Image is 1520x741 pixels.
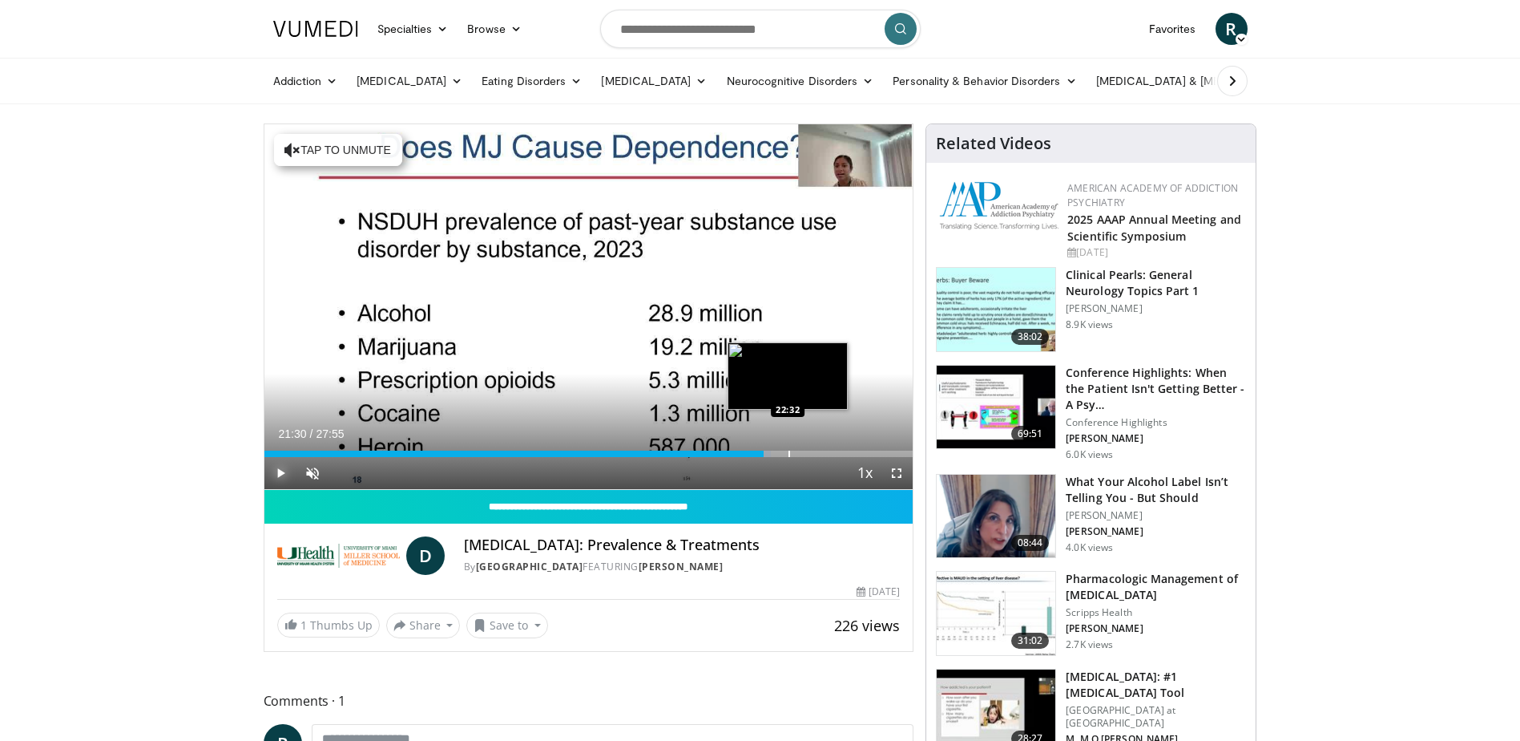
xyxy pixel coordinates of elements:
[1066,448,1113,461] p: 6.0K views
[1011,426,1050,442] span: 69:51
[472,65,591,97] a: Eating Disorders
[937,366,1055,449] img: 4362ec9e-0993-4580-bfd4-8e18d57e1d49.150x105_q85_crop-smart_upscale.jpg
[1066,669,1246,701] h3: [MEDICAL_DATA]: #1 [MEDICAL_DATA] Tool
[264,690,914,711] span: Comments 1
[277,613,380,638] a: 1 Thumbs Up
[1011,329,1050,345] span: 38:02
[316,427,344,440] span: 27:55
[936,365,1246,461] a: 69:51 Conference Highlights: When the Patient Isn't Getting Better - A Psy… Conference Highlights...
[264,124,913,490] video-js: Video Player
[300,617,307,633] span: 1
[466,613,548,638] button: Save to
[1011,535,1050,551] span: 08:44
[939,181,1059,230] img: f7c290de-70ae-47e0-9ae1-04035161c232.png.150x105_q85_autocrop_double_scale_upscale_version-0.2.png
[728,342,848,410] img: image.jpeg
[1066,432,1246,445] p: [PERSON_NAME]
[1066,416,1246,429] p: Conference Highlights
[464,537,900,554] h4: [MEDICAL_DATA]: Prevalence & Treatments
[347,65,472,97] a: [MEDICAL_DATA]
[1066,525,1246,538] p: [PERSON_NAME]
[600,10,921,48] input: Search topics, interventions
[368,13,458,45] a: Specialties
[936,134,1051,153] h4: Related Videos
[717,65,884,97] a: Neurocognitive Disorders
[1066,267,1246,299] h3: Clinical Pearls: General Neurology Topics Part 1
[1067,245,1243,260] div: [DATE]
[406,537,445,575] a: D
[591,65,716,97] a: [MEDICAL_DATA]
[273,21,358,37] img: VuMedi Logo
[274,134,402,166] button: Tap to unmute
[1066,541,1113,554] p: 4.0K views
[1066,704,1246,730] p: [GEOGRAPHIC_DATA] at [GEOGRAPHIC_DATA]
[857,585,900,599] div: [DATE]
[1066,509,1246,522] p: [PERSON_NAME]
[834,616,900,635] span: 226 views
[386,613,461,638] button: Share
[264,65,348,97] a: Addiction
[936,267,1246,352] a: 38:02 Clinical Pearls: General Neurology Topics Part 1 [PERSON_NAME] 8.9K views
[458,13,531,45] a: Browse
[937,475,1055,558] img: 3c46fb29-c319-40f0-ac3f-21a5db39118c.png.150x105_q85_crop-smart_upscale.png
[1066,318,1113,331] p: 8.9K views
[1066,474,1246,506] h3: What Your Alcohol Label Isn’t Telling You - But Should
[849,457,881,489] button: Playback Rate
[1067,212,1241,244] a: 2025 AAAP Annual Meeting and Scientific Symposium
[279,427,307,440] span: 21:30
[264,451,913,457] div: Progress Bar
[937,572,1055,655] img: b20a009e-c028-45a8-b15f-eefb193e12bc.150x105_q85_crop-smart_upscale.jpg
[277,537,400,575] img: University of Miami
[264,457,296,489] button: Play
[1087,65,1316,97] a: [MEDICAL_DATA] & [MEDICAL_DATA]
[1066,302,1246,315] p: [PERSON_NAME]
[1066,571,1246,603] h3: Pharmacologic Management of [MEDICAL_DATA]
[937,268,1055,351] img: 91ec4e47-6cc3-4d45-a77d-be3eb23d61cb.150x105_q85_crop-smart_upscale.jpg
[1066,606,1246,619] p: Scripps Health
[936,474,1246,559] a: 08:44 What Your Alcohol Label Isn’t Telling You - But Should [PERSON_NAME] [PERSON_NAME] 4.0K views
[464,560,900,574] div: By FEATURING
[1216,13,1248,45] a: R
[881,457,913,489] button: Fullscreen
[936,571,1246,656] a: 31:02 Pharmacologic Management of [MEDICAL_DATA] Scripps Health [PERSON_NAME] 2.7K views
[1139,13,1206,45] a: Favorites
[1066,622,1246,635] p: [PERSON_NAME]
[296,457,329,489] button: Unmute
[1066,638,1113,651] p: 2.7K views
[1067,181,1238,209] a: American Academy of Addiction Psychiatry
[310,427,313,440] span: /
[476,560,583,573] a: [GEOGRAPHIC_DATA]
[883,65,1086,97] a: Personality & Behavior Disorders
[1011,633,1050,649] span: 31:02
[639,560,724,573] a: [PERSON_NAME]
[1066,365,1246,413] h3: Conference Highlights: When the Patient Isn't Getting Better - A Psy…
